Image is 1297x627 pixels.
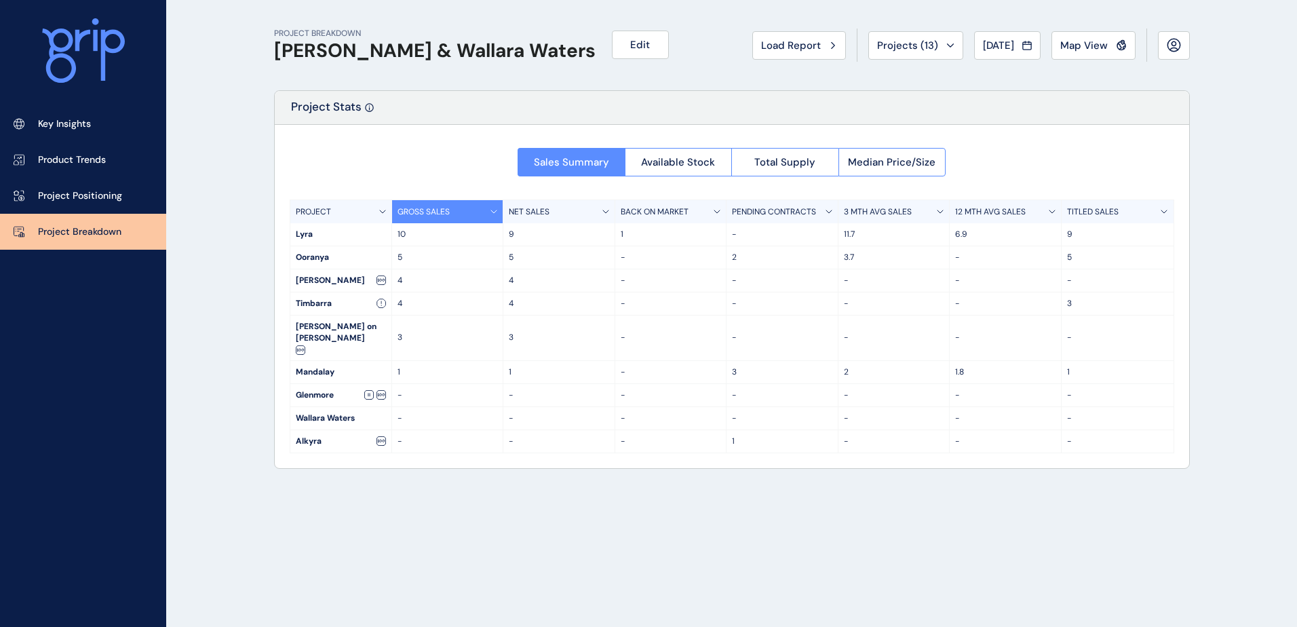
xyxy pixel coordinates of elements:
p: BACK ON MARKET [621,206,689,218]
p: 3 MTH AVG SALES [844,206,912,218]
span: Available Stock [641,155,715,169]
div: Ooranya [290,246,391,269]
p: 4 [398,275,498,286]
p: - [509,389,609,401]
p: - [398,436,498,447]
p: 3 [509,332,609,343]
p: 4 [509,298,609,309]
p: - [1067,413,1168,424]
div: Lyra [290,223,391,246]
p: Project Stats [291,99,362,124]
p: - [844,275,944,286]
div: Alkyra [290,430,391,453]
p: 5 [398,252,498,263]
button: Map View [1051,31,1136,60]
p: 10 [398,229,498,240]
p: - [955,332,1056,343]
span: Map View [1060,39,1108,52]
p: 1 [732,436,832,447]
p: - [621,332,721,343]
p: - [955,413,1056,424]
button: Median Price/Size [838,148,946,176]
p: 3 [1067,298,1168,309]
p: 9 [1067,229,1168,240]
p: Product Trends [38,153,106,167]
p: - [509,413,609,424]
div: Mandalay [290,361,391,383]
p: - [844,298,944,309]
span: Projects ( 13 ) [877,39,938,52]
p: - [844,436,944,447]
button: Projects (13) [868,31,963,60]
p: - [955,389,1056,401]
p: 3 [398,332,498,343]
p: 1 [621,229,721,240]
p: - [621,389,721,401]
p: 4 [398,298,498,309]
p: - [732,298,832,309]
p: - [955,252,1056,263]
p: - [509,436,609,447]
p: - [621,436,721,447]
p: Project Positioning [38,189,122,203]
p: - [1067,389,1168,401]
p: - [732,332,832,343]
p: - [844,413,944,424]
span: [DATE] [983,39,1014,52]
p: - [621,413,721,424]
p: - [955,436,1056,447]
p: - [732,413,832,424]
div: [PERSON_NAME] [290,269,391,292]
button: Available Stock [625,148,732,176]
div: [PERSON_NAME] on [PERSON_NAME] [290,316,391,360]
p: 11.7 [844,229,944,240]
p: - [1067,332,1168,343]
span: Median Price/Size [848,155,935,169]
p: - [1067,275,1168,286]
p: - [732,229,832,240]
div: Wallara Waters [290,407,391,430]
p: NET SALES [509,206,549,218]
h1: [PERSON_NAME] & Wallara Waters [274,39,596,62]
p: - [398,413,498,424]
p: - [621,275,721,286]
p: 12 MTH AVG SALES [955,206,1026,218]
p: 1.8 [955,366,1056,378]
p: - [398,389,498,401]
button: Load Report [752,31,846,60]
p: - [955,298,1056,309]
div: Timbarra [290,292,391,315]
p: 2 [844,366,944,378]
p: PROJECT [296,206,331,218]
p: - [621,298,721,309]
p: 1 [509,366,609,378]
div: Glenmore [290,384,391,406]
button: Total Supply [731,148,838,176]
span: Load Report [761,39,821,52]
p: - [1067,436,1168,447]
p: 6.9 [955,229,1056,240]
p: 2 [732,252,832,263]
p: Project Breakdown [38,225,121,239]
p: - [844,389,944,401]
p: 9 [509,229,609,240]
button: Sales Summary [518,148,625,176]
p: 1 [1067,366,1168,378]
span: Sales Summary [534,155,609,169]
p: - [844,332,944,343]
p: - [955,275,1056,286]
span: Total Supply [754,155,815,169]
p: - [732,275,832,286]
p: 4 [509,275,609,286]
button: Edit [612,31,669,59]
p: - [732,389,832,401]
p: - [621,366,721,378]
p: PENDING CONTRACTS [732,206,816,218]
p: 3.7 [844,252,944,263]
p: 3 [732,366,832,378]
button: [DATE] [974,31,1041,60]
p: TITLED SALES [1067,206,1119,218]
p: 5 [509,252,609,263]
p: GROSS SALES [398,206,450,218]
p: 1 [398,366,498,378]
